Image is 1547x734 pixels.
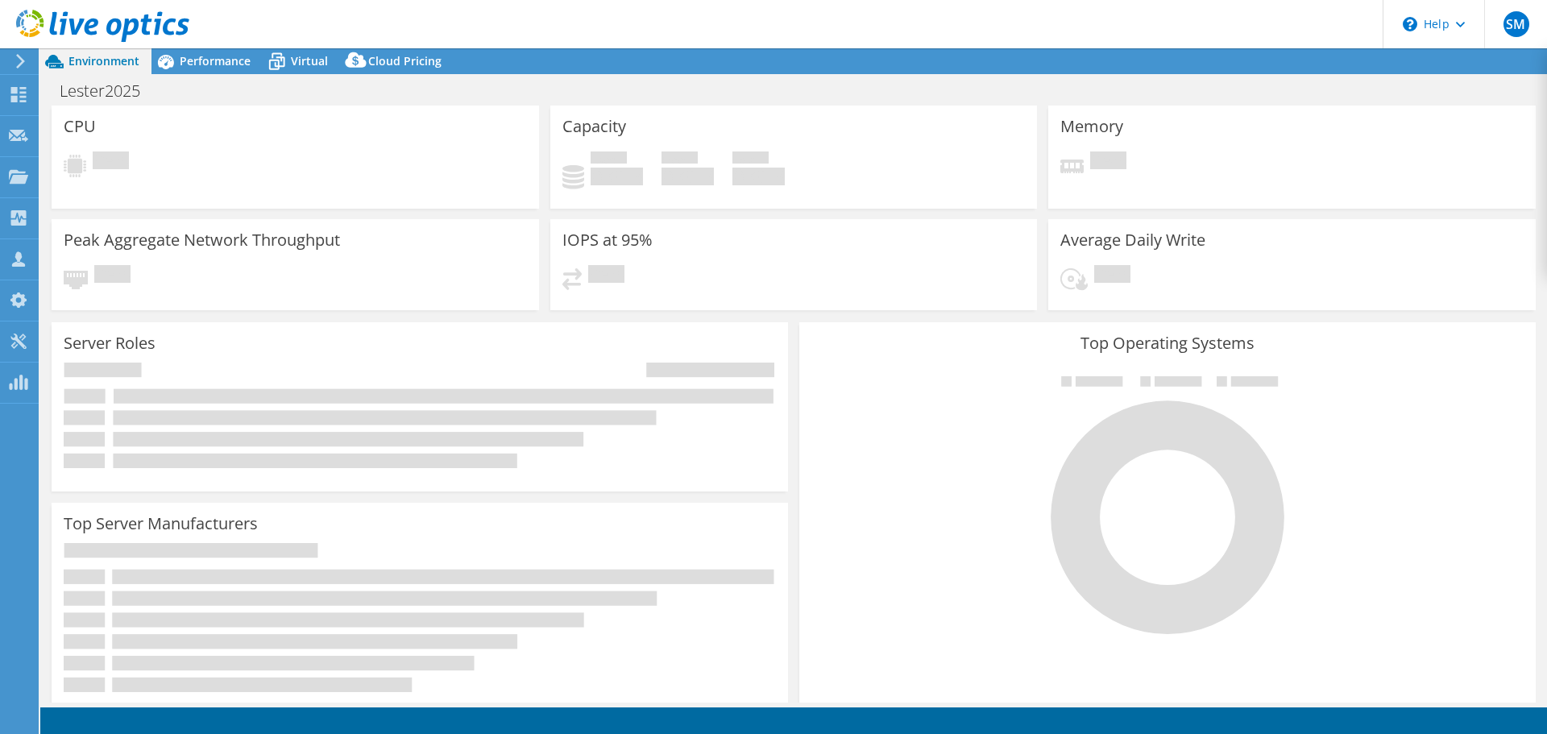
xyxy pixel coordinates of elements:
span: Pending [1090,151,1126,173]
h1: Lester2025 [52,82,165,100]
span: Pending [93,151,129,173]
h3: Peak Aggregate Network Throughput [64,231,340,249]
span: Performance [180,53,251,68]
h3: Server Roles [64,334,156,352]
h4: 0 GiB [732,168,785,185]
h4: 0 GiB [591,168,643,185]
span: Pending [588,265,624,287]
h3: Top Operating Systems [811,334,1524,352]
h3: Top Server Manufacturers [64,515,258,533]
h3: Capacity [562,118,626,135]
span: Used [591,151,627,168]
span: Pending [94,265,131,287]
h4: 0 GiB [662,168,714,185]
h3: Average Daily Write [1060,231,1205,249]
span: Free [662,151,698,168]
span: Environment [68,53,139,68]
span: Cloud Pricing [368,53,442,68]
h3: Memory [1060,118,1123,135]
span: SM [1503,11,1529,37]
span: Virtual [291,53,328,68]
span: Total [732,151,769,168]
h3: IOPS at 95% [562,231,653,249]
h3: CPU [64,118,96,135]
svg: \n [1403,17,1417,31]
span: Pending [1094,265,1130,287]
